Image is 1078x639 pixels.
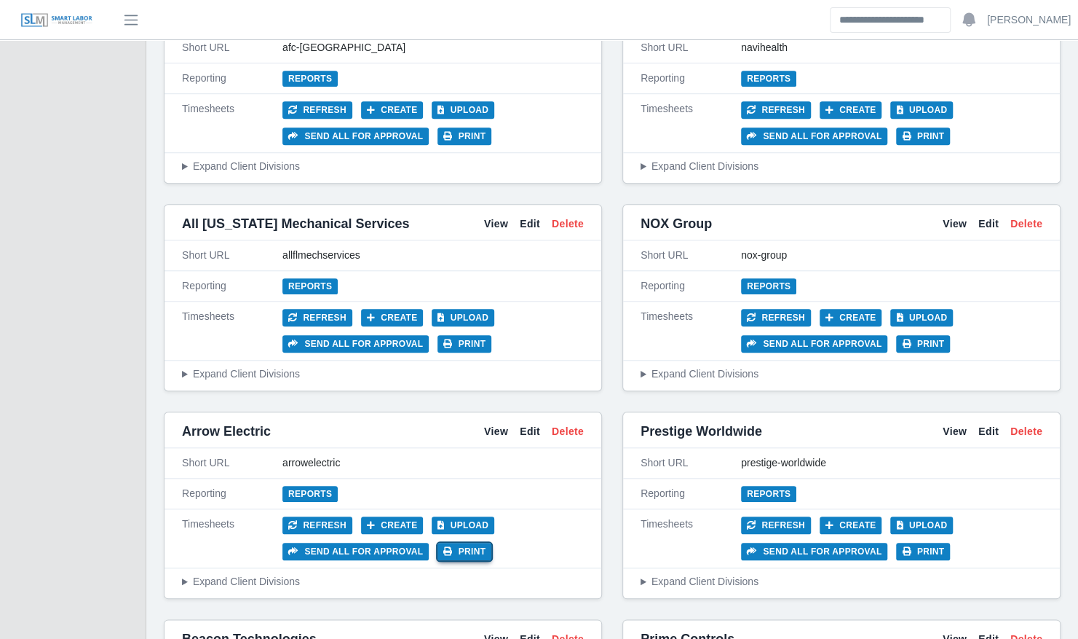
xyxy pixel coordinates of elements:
[820,309,882,326] button: Create
[282,486,338,502] a: Reports
[361,309,424,326] button: Create
[182,40,282,55] div: Short URL
[641,248,741,263] div: Short URL
[978,424,999,439] a: Edit
[641,366,1042,382] summary: Expand Client Divisions
[520,216,540,232] a: Edit
[182,309,282,353] div: Timesheets
[282,455,584,471] div: arrowelectric
[641,213,712,234] span: NOX Group
[641,71,741,86] div: Reporting
[890,309,953,326] button: Upload
[520,424,540,439] a: Edit
[641,101,741,145] div: Timesheets
[641,517,741,560] div: Timesheets
[741,335,887,353] button: Send all for approval
[741,101,811,119] button: Refresh
[741,248,1042,263] div: nox-group
[741,543,887,560] button: Send all for approval
[182,455,282,471] div: Short URL
[282,278,338,294] a: Reports
[741,455,1042,471] div: prestige-worldwide
[641,421,762,442] span: Prestige Worldwide
[890,517,953,534] button: Upload
[641,278,741,294] div: Reporting
[1010,424,1042,439] a: Delete
[182,517,282,560] div: Timesheets
[282,71,338,87] a: Reports
[552,424,584,439] a: Delete
[741,278,796,294] a: Reports
[282,248,584,263] div: allflmechservices
[484,216,508,232] a: View
[182,101,282,145] div: Timesheets
[1010,216,1042,232] a: Delete
[182,71,282,86] div: Reporting
[820,101,882,119] button: Create
[182,248,282,263] div: Short URL
[641,574,1042,589] summary: Expand Client Divisions
[641,40,741,55] div: Short URL
[437,335,491,353] button: Print
[282,128,429,145] button: Send all for approval
[830,7,951,33] input: Search
[484,424,508,439] a: View
[820,517,882,534] button: Create
[741,517,811,534] button: Refresh
[282,101,352,119] button: Refresh
[282,335,429,353] button: Send all for approval
[896,335,950,353] button: Print
[741,71,796,87] a: Reports
[896,128,950,145] button: Print
[641,455,741,471] div: Short URL
[890,101,953,119] button: Upload
[978,216,999,232] a: Edit
[182,421,271,442] span: Arrow Electric
[437,128,491,145] button: Print
[182,366,584,382] summary: Expand Client Divisions
[432,101,494,119] button: Upload
[741,128,887,145] button: Send all for approval
[432,309,494,326] button: Upload
[943,216,967,232] a: View
[182,278,282,294] div: Reporting
[282,543,429,560] button: Send all for approval
[361,517,424,534] button: Create
[987,12,1071,28] a: [PERSON_NAME]
[741,309,811,326] button: Refresh
[282,40,584,55] div: afc-[GEOGRAPHIC_DATA]
[437,543,491,560] button: Print
[641,309,741,353] div: Timesheets
[741,40,1042,55] div: navihealth
[182,574,584,589] summary: Expand Client Divisions
[552,216,584,232] a: Delete
[432,517,494,534] button: Upload
[641,486,741,501] div: Reporting
[943,424,967,439] a: View
[741,486,796,502] a: Reports
[20,12,93,28] img: SLM Logo
[282,309,352,326] button: Refresh
[641,159,1042,174] summary: Expand Client Divisions
[182,159,584,174] summary: Expand Client Divisions
[182,486,282,501] div: Reporting
[361,101,424,119] button: Create
[182,213,409,234] span: All [US_STATE] Mechanical Services
[896,543,950,560] button: Print
[282,517,352,534] button: Refresh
